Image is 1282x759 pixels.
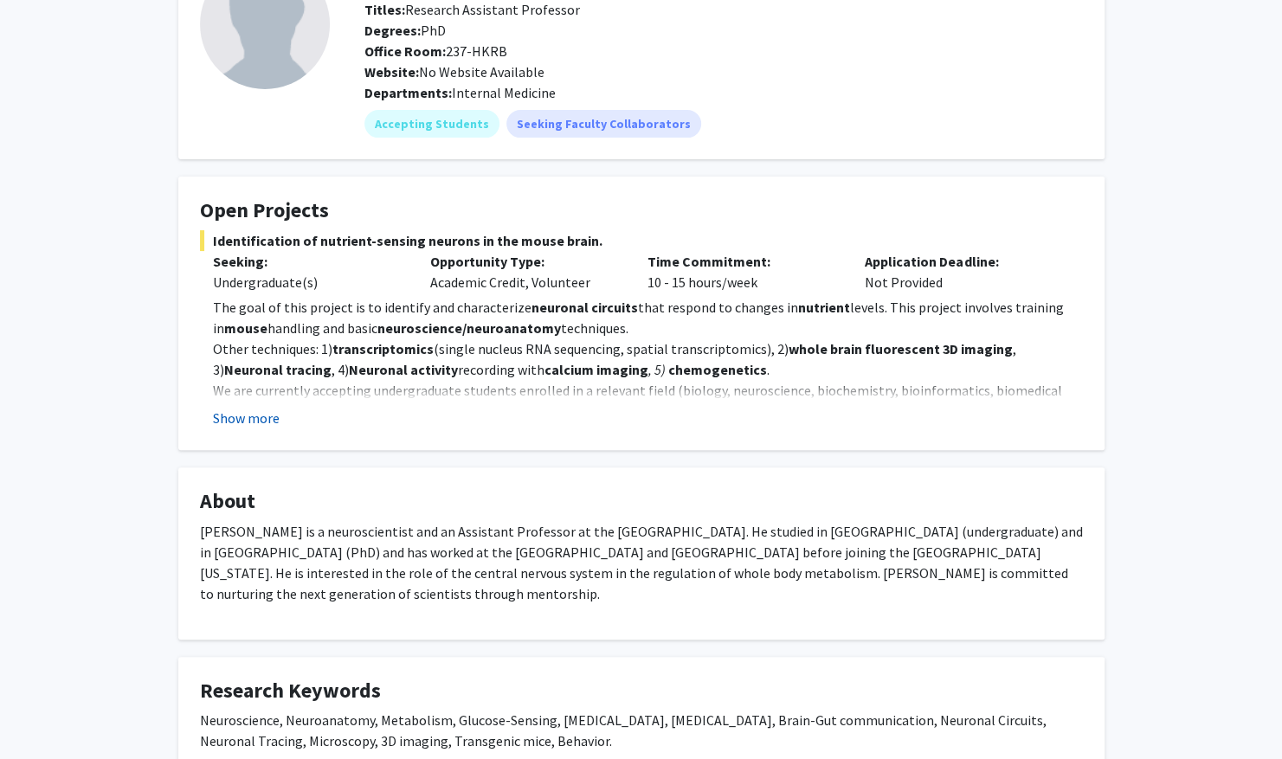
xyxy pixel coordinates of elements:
p: The goal of this project is to identify and characterize that respond to changes in levels. This ... [213,297,1083,338]
p: Other techniques: 1) (single nucleus RNA sequencing, spatial transcriptomics), 2) , 3) , 4) recor... [213,338,1083,380]
b: Degrees: [364,22,421,39]
span: e is interested in the role of the central nervous system in the regulation of whole body metabol... [200,564,1068,602]
strong: transcriptomics [332,340,434,357]
div: 10 - 15 hours/week [635,251,852,293]
div: Academic Credit, Volunteer [417,251,635,293]
b: Website: [364,63,419,80]
span: Internal Medicine [452,84,556,101]
iframe: Chat [13,681,74,746]
div: Not Provided [852,251,1069,293]
span: No Website Available [364,63,544,80]
span: 237-HKRB [364,42,507,60]
strong: mouse [224,319,267,337]
h4: About [200,489,1083,514]
p: [PERSON_NAME] is a neuroscientist and an Assistant Professor at the [GEOGRAPHIC_DATA]. He studied... [200,521,1083,604]
strong: whole brain fluorescent 3D imaging [789,340,1013,357]
em: , 5) [648,361,666,378]
p: We are currently accepting undergraduate students enrolled in a relevant field (biology, neurosci... [213,380,1083,421]
p: Opportunity Type: [430,251,622,272]
mat-chip: Accepting Students [364,110,499,138]
h4: Open Projects [200,198,1083,223]
button: Show more [213,408,280,428]
b: Departments: [364,84,452,101]
strong: nutrient [798,299,850,316]
b: Office Room: [364,42,446,60]
p: Time Commitment: [647,251,839,272]
h4: Research Keywords [200,679,1083,704]
strong: Neuronal tracing [224,361,332,378]
strong: chemogenetics [666,361,767,378]
div: Neuroscience, Neuroanatomy, Metabolism, Glucose-Sensing, [MEDICAL_DATA], [MEDICAL_DATA], Brain-Gu... [200,710,1083,751]
span: PhD [364,22,446,39]
p: Application Deadline: [865,251,1056,272]
strong: Neuronal activity [349,361,458,378]
strong: calcium imaging [544,361,648,378]
strong: neuronal circuits [531,299,638,316]
span: Research Assistant Professor [364,1,580,18]
p: Seeking: [213,251,404,272]
mat-chip: Seeking Faculty Collaborators [506,110,701,138]
span: Identification of nutrient-sensing neurons in the mouse brain. [200,230,1083,251]
strong: neuroscience/neuroanatomy [377,319,561,337]
div: Undergraduate(s) [213,272,404,293]
b: Titles: [364,1,405,18]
